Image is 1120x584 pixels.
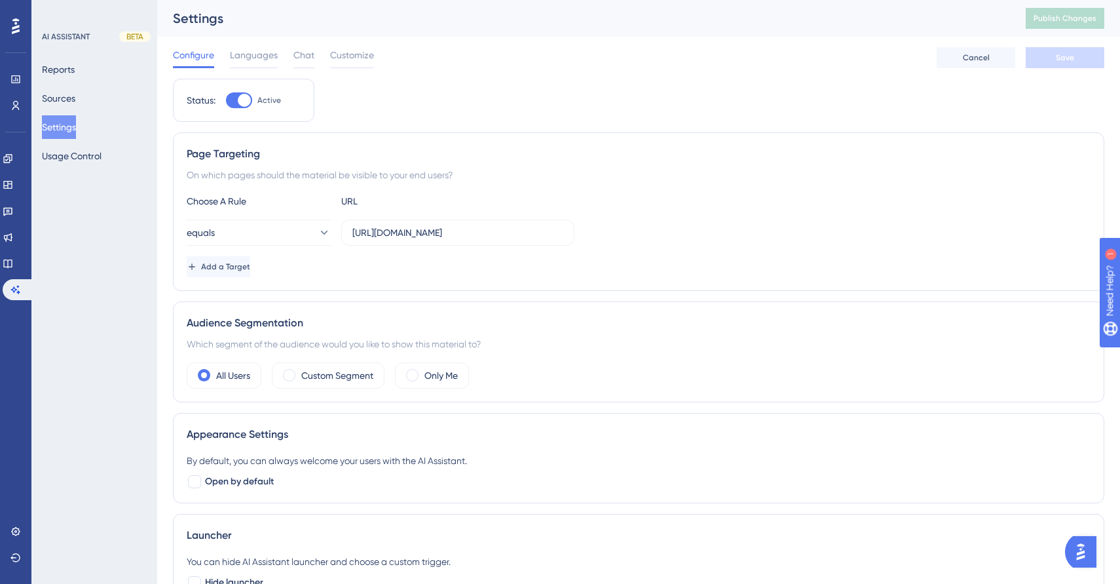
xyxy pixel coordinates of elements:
[42,58,75,81] button: Reports
[187,92,215,108] div: Status:
[352,225,563,240] input: yourwebsite.com/path
[963,52,990,63] span: Cancel
[301,368,373,383] label: Custom Segment
[31,3,82,19] span: Need Help?
[187,427,1091,442] div: Appearance Settings
[187,225,215,241] span: equals
[42,115,76,139] button: Settings
[173,9,993,28] div: Settings
[91,7,95,17] div: 1
[187,453,1091,469] div: By default, you can always welcome your users with the AI Assistant.
[1065,532,1104,572] iframe: UserGuiding AI Assistant Launcher
[187,528,1091,543] div: Launcher
[1034,13,1096,24] span: Publish Changes
[1056,52,1074,63] span: Save
[216,368,250,383] label: All Users
[330,47,374,63] span: Customize
[187,256,250,277] button: Add a Target
[205,474,274,490] span: Open by default
[187,315,1091,331] div: Audience Segmentation
[42,31,90,42] div: AI ASSISTANT
[187,167,1091,183] div: On which pages should the material be visible to your end users?
[187,554,1091,570] div: You can hide AI Assistant launcher and choose a custom trigger.
[230,47,278,63] span: Languages
[201,262,250,272] span: Add a Target
[187,193,331,209] div: Choose A Rule
[187,336,1091,352] div: Which segment of the audience would you like to show this material to?
[1026,47,1104,68] button: Save
[1026,8,1104,29] button: Publish Changes
[42,144,102,168] button: Usage Control
[42,87,75,110] button: Sources
[187,146,1091,162] div: Page Targeting
[293,47,314,63] span: Chat
[341,193,485,209] div: URL
[173,47,214,63] span: Configure
[937,47,1015,68] button: Cancel
[187,220,331,246] button: equals
[424,368,458,383] label: Only Me
[119,31,151,42] div: BETA
[257,95,281,106] span: Active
